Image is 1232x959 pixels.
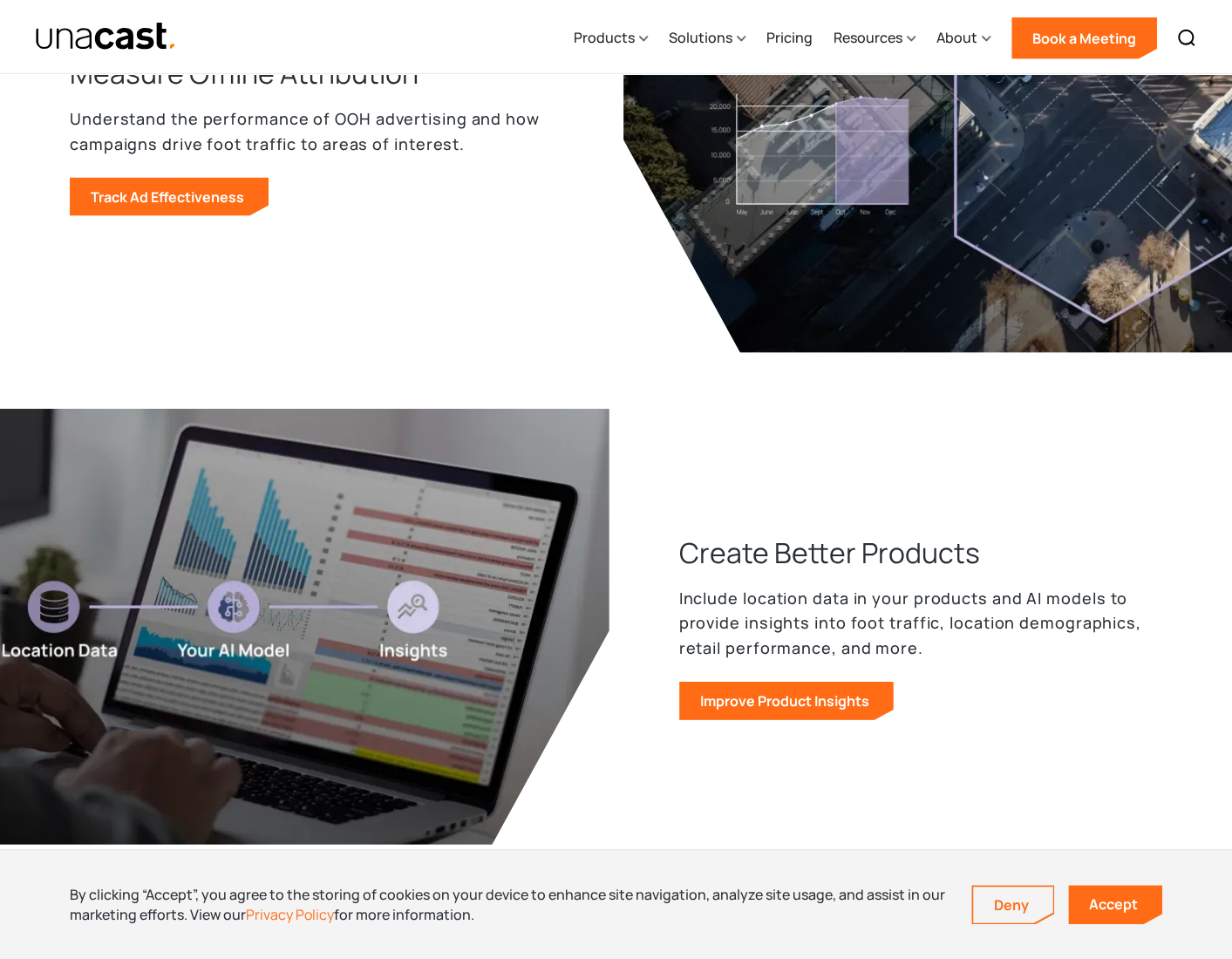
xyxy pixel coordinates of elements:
[1068,885,1162,924] a: Accept
[246,905,334,924] a: Privacy Policy
[766,3,813,74] a: Pricing
[834,3,915,74] div: Resources
[936,3,990,74] div: About
[1176,28,1197,49] img: Search icon
[70,885,945,924] div: By clicking “Accept”, you agree to the storing of cookies on your device to enhance site navigati...
[679,682,894,720] a: Improve Product Insights
[669,27,732,48] div: Solutions
[973,887,1053,923] a: Deny
[679,534,980,572] h3: Create Better Products
[35,22,177,52] a: home
[574,3,648,74] div: Products
[834,27,902,48] div: Resources
[574,27,635,48] div: Products
[1011,17,1157,59] a: Book a Meeting
[35,22,177,52] img: Unacast text logo
[669,3,745,74] div: Solutions
[679,586,1163,661] p: Include location data in your products and AI models to provide insights into foot traffic, locat...
[70,178,269,216] a: Track Ad Effectiveness
[70,106,554,157] p: Understand the performance of OOH advertising and how campaigns drive foot traffic to areas of in...
[936,27,977,48] div: About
